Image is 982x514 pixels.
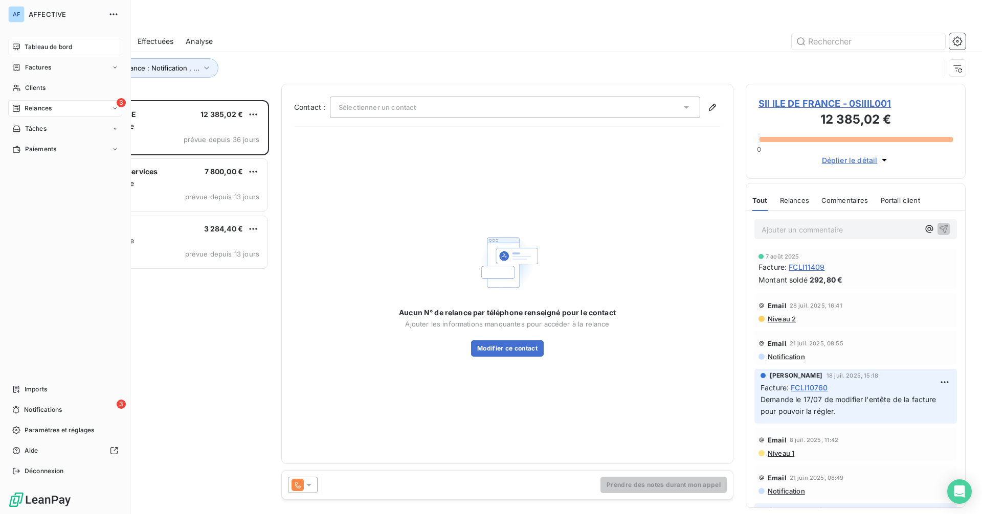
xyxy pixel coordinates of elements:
[25,466,64,476] span: Déconnexion
[790,340,843,346] span: 21 juil. 2025, 08:55
[827,372,878,379] span: 18 juil. 2025, 15:18
[339,103,416,111] span: Sélectionner un contact
[767,353,805,361] span: Notification
[405,320,609,328] span: Ajouter les informations manquantes pour accéder à la relance
[758,274,808,285] span: Montant soldé
[185,193,259,201] span: prévue depuis 13 jours
[757,145,761,153] span: 0
[780,196,809,204] span: Relances
[791,382,828,393] span: FCLI10760
[117,98,126,107] span: 3
[792,33,945,50] input: Rechercher
[25,385,47,394] span: Imports
[25,446,38,455] span: Aide
[200,110,243,119] span: 12 385,02 €
[8,442,122,459] a: Aide
[185,250,259,258] span: prévue depuis 13 jours
[294,102,330,112] label: Contact :
[768,474,787,482] span: Email
[25,104,52,113] span: Relances
[766,253,799,260] span: 7 août 2025
[768,301,787,310] span: Email
[25,63,51,72] span: Factures
[87,64,199,72] span: Niveau de relance : Notification , ...
[881,196,920,204] span: Portail client
[138,36,174,46] span: Effectuées
[758,97,953,110] span: SII ILE DE FRANCE - 0SIIIL001
[25,145,56,154] span: Paiements
[73,58,218,78] button: Niveau de relance : Notification , ...
[827,507,877,513] span: 3 juin 2025, 14:05
[810,274,842,285] span: 292,80 €
[49,100,269,514] div: grid
[758,262,787,272] span: Facture :
[790,475,844,481] span: 21 juin 2025, 08:49
[117,400,126,409] span: 3
[475,229,540,295] img: Empty state
[767,487,805,495] span: Notification
[789,262,824,272] span: FCLI11409
[790,437,839,443] span: 8 juil. 2025, 11:42
[761,382,789,393] span: Facture :
[821,196,868,204] span: Commentaires
[758,110,953,131] h3: 12 385,02 €
[186,36,213,46] span: Analyse
[767,315,796,323] span: Niveau 2
[25,124,47,133] span: Tâches
[184,135,259,144] span: prévue depuis 36 jours
[25,83,46,92] span: Clients
[204,224,243,233] span: 3 284,40 €
[761,395,939,415] span: Demande le 17/07 de modifier l'entête de la facture pour pouvoir la régler.
[819,154,893,166] button: Déplier le détail
[768,339,787,347] span: Email
[471,340,544,357] button: Modifier ce contact
[822,155,878,166] span: Déplier le détail
[25,42,72,52] span: Tableau de bord
[790,302,842,309] span: 28 juil. 2025, 16:41
[25,426,94,435] span: Paramètres et réglages
[770,371,822,380] span: [PERSON_NAME]
[600,477,727,493] button: Prendre des notes durant mon appel
[752,196,768,204] span: Tout
[768,436,787,444] span: Email
[8,492,72,508] img: Logo LeanPay
[947,479,972,504] div: Open Intercom Messenger
[8,6,25,22] div: AF
[767,449,794,457] span: Niveau 1
[24,405,62,414] span: Notifications
[205,167,243,176] span: 7 800,00 €
[399,308,616,318] span: Aucun N° de relance par téléphone renseigné pour le contact
[29,10,102,18] span: AFFECTIVE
